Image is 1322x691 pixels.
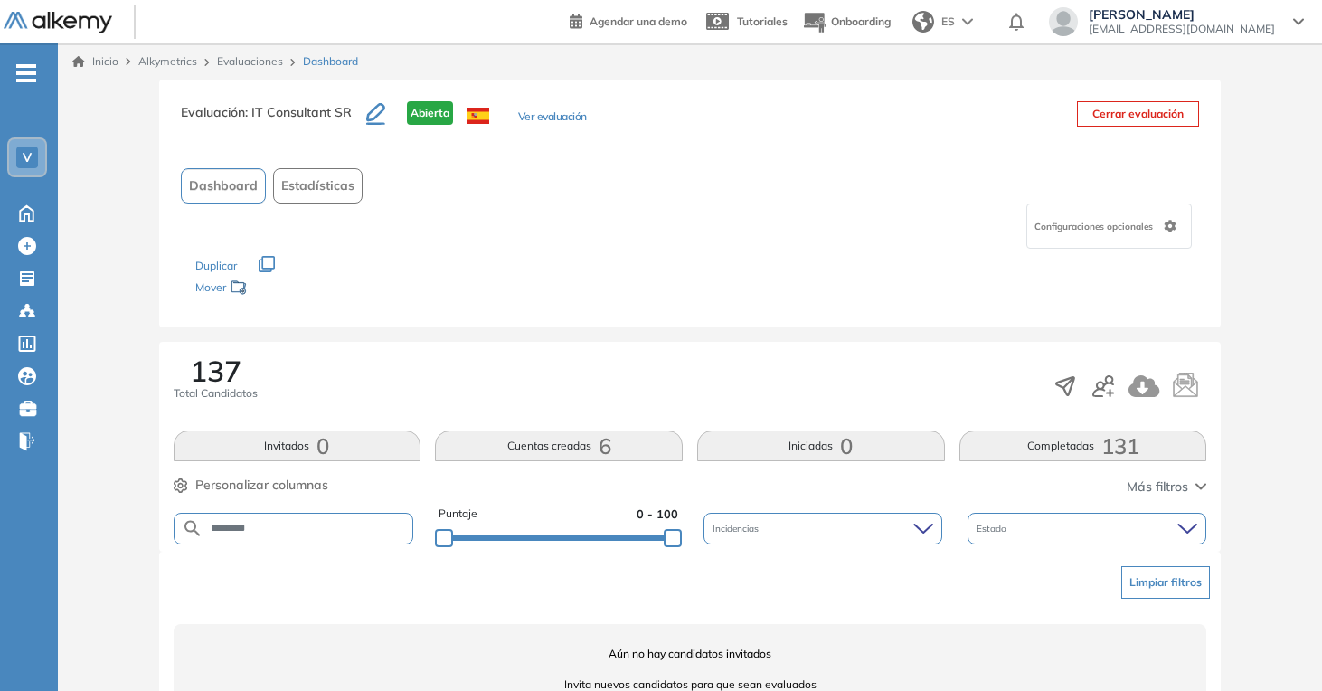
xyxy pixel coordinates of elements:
[23,150,32,165] span: V
[713,522,762,535] span: Incidencias
[570,9,687,31] a: Agendar una demo
[182,517,203,540] img: SEARCH_ALT
[467,108,489,124] img: ESP
[407,101,453,125] span: Abierta
[190,356,241,385] span: 137
[273,168,363,204] button: Estadísticas
[195,272,376,306] div: Mover
[968,513,1206,544] div: Estado
[195,476,328,495] span: Personalizar columnas
[435,431,683,461] button: Cuentas creadas6
[281,176,354,195] span: Estadísticas
[1089,22,1275,36] span: [EMAIL_ADDRESS][DOMAIN_NAME]
[189,176,258,195] span: Dashboard
[1026,204,1192,249] div: Configuraciones opcionales
[174,385,258,402] span: Total Candidatos
[590,14,687,28] span: Agendar una demo
[1121,566,1210,599] button: Limpiar filtros
[637,506,678,523] span: 0 - 100
[831,14,891,28] span: Onboarding
[181,168,266,204] button: Dashboard
[174,646,1207,662] span: Aún no hay candidatos invitados
[138,54,197,68] span: Alkymetrics
[1077,101,1199,127] button: Cerrar evaluación
[959,431,1207,461] button: Completadas131
[977,522,1010,535] span: Estado
[195,259,237,272] span: Duplicar
[703,513,942,544] div: Incidencias
[802,3,891,42] button: Onboarding
[72,53,118,70] a: Inicio
[941,14,955,30] span: ES
[962,18,973,25] img: arrow
[1127,478,1206,497] button: Más filtros
[912,11,934,33] img: world
[737,14,788,28] span: Tutoriales
[1089,7,1275,22] span: [PERSON_NAME]
[1127,478,1188,497] span: Más filtros
[4,12,112,34] img: Logo
[217,54,283,68] a: Evaluaciones
[518,109,587,128] button: Ver evaluación
[1034,220,1157,233] span: Configuraciones opcionales
[439,506,477,523] span: Puntaje
[16,71,36,75] i: -
[697,431,945,461] button: Iniciadas0
[303,53,358,70] span: Dashboard
[181,101,366,139] h3: Evaluación
[245,104,352,120] span: : IT Consultant SR
[174,431,421,461] button: Invitados0
[174,476,328,495] button: Personalizar columnas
